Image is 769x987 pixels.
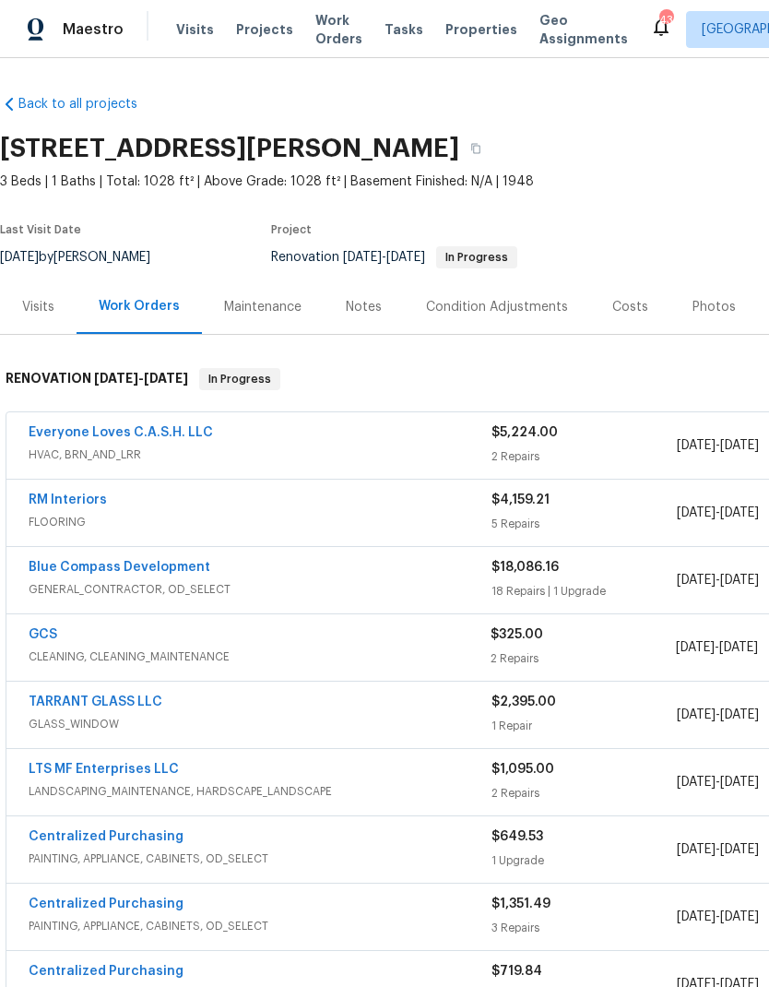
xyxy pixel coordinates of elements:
[677,571,759,589] span: -
[720,910,759,923] span: [DATE]
[343,251,425,264] span: -
[144,372,188,385] span: [DATE]
[491,830,543,843] span: $649.53
[94,372,188,385] span: -
[720,506,759,519] span: [DATE]
[676,638,758,657] span: -
[29,580,491,599] span: GENERAL_CONTRACTOR, OD_SELECT
[29,898,183,910] a: Centralized Purchasing
[677,910,716,923] span: [DATE]
[29,830,183,843] a: Centralized Purchasing
[491,898,550,910] span: $1,351.49
[539,11,628,48] span: Geo Assignments
[29,648,491,666] span: CLEANING, CLEANING_MAINTENANCE
[677,908,759,926] span: -
[29,561,210,574] a: Blue Compass Development
[491,717,677,735] div: 1 Repair
[677,439,716,452] span: [DATE]
[491,784,677,803] div: 2 Repairs
[386,251,425,264] span: [DATE]
[491,515,677,533] div: 5 Repairs
[491,696,556,708] span: $2,395.00
[491,582,677,601] div: 18 Repairs | 1 Upgrade
[201,370,278,388] span: In Progress
[22,298,54,316] div: Visits
[491,851,677,870] div: 1 Upgrade
[29,917,491,935] span: PAINTING, APPLIANCE, CABINETS, OD_SELECT
[491,763,554,776] span: $1,095.00
[346,298,382,316] div: Notes
[677,436,759,455] span: -
[677,504,759,522] span: -
[29,782,491,801] span: LANDSCAPING_MAINTENANCE, HARDSCAPE_LANDSCAPE
[659,11,672,30] div: 43
[720,843,759,856] span: [DATE]
[94,372,138,385] span: [DATE]
[63,20,124,39] span: Maestro
[426,298,568,316] div: Condition Adjustments
[236,20,293,39] span: Projects
[384,23,423,36] span: Tasks
[720,708,759,721] span: [DATE]
[676,641,715,654] span: [DATE]
[176,20,214,39] span: Visits
[343,251,382,264] span: [DATE]
[491,919,677,937] div: 3 Repairs
[491,965,542,978] span: $719.84
[677,574,716,587] span: [DATE]
[29,628,57,641] a: GCS
[29,850,491,868] span: PAINTING, APPLIANCE, CABINETS, OD_SELECT
[677,708,716,721] span: [DATE]
[29,446,491,464] span: HVAC, BRN_AND_LRR
[491,628,543,641] span: $325.00
[6,368,188,390] h6: RENOVATION
[677,506,716,519] span: [DATE]
[29,493,107,506] a: RM Interiors
[315,11,362,48] span: Work Orders
[491,447,677,466] div: 2 Repairs
[445,20,517,39] span: Properties
[720,574,759,587] span: [DATE]
[719,641,758,654] span: [DATE]
[491,426,558,439] span: $5,224.00
[677,843,716,856] span: [DATE]
[677,776,716,789] span: [DATE]
[99,297,180,315] div: Work Orders
[677,773,759,791] span: -
[720,439,759,452] span: [DATE]
[29,426,213,439] a: Everyone Loves C.A.S.H. LLC
[612,298,648,316] div: Costs
[692,298,736,316] div: Photos
[29,696,162,708] a: TARRANT GLASS LLC
[677,706,759,724] span: -
[271,251,517,264] span: Renovation
[438,252,515,263] span: In Progress
[459,132,492,165] button: Copy Address
[491,561,559,574] span: $18,086.16
[224,298,302,316] div: Maintenance
[677,840,759,859] span: -
[491,649,675,668] div: 2 Repairs
[720,776,759,789] span: [DATE]
[491,493,550,506] span: $4,159.21
[29,715,491,733] span: GLASS_WINDOW
[29,763,179,776] a: LTS MF Enterprises LLC
[29,965,183,978] a: Centralized Purchasing
[29,513,491,531] span: FLOORING
[271,224,312,235] span: Project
